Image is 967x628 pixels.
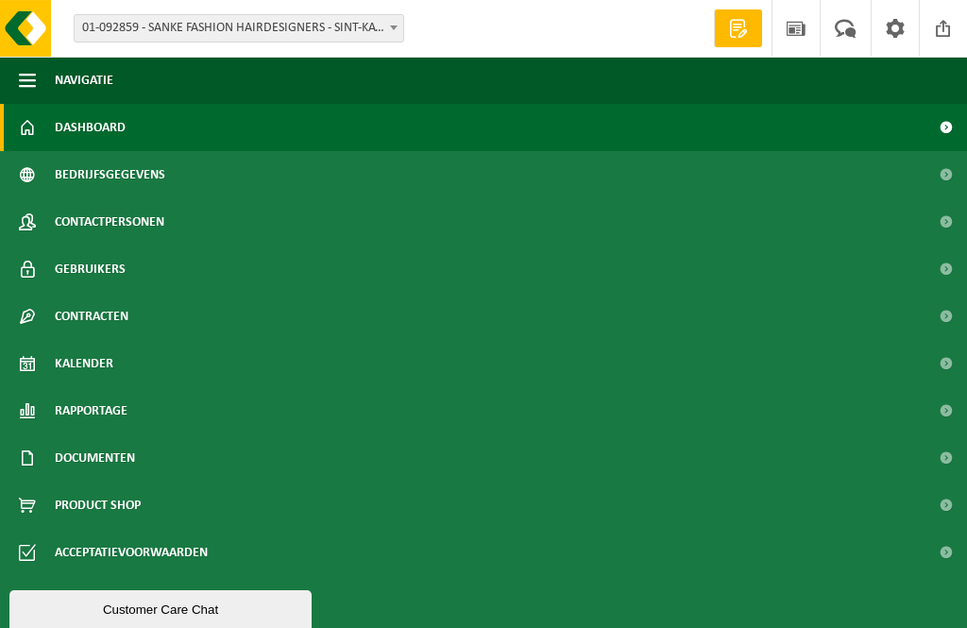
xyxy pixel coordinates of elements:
[55,434,135,482] span: Documenten
[74,14,404,42] span: 01-092859 - SANKE FASHION HAIRDESIGNERS - SINT-KATELIJNE-WAVER
[55,482,141,529] span: Product Shop
[55,293,128,340] span: Contracten
[55,104,126,151] span: Dashboard
[55,340,113,387] span: Kalender
[75,15,403,42] span: 01-092859 - SANKE FASHION HAIRDESIGNERS - SINT-KATELIJNE-WAVER
[55,529,208,576] span: Acceptatievoorwaarden
[55,151,165,198] span: Bedrijfsgegevens
[55,57,113,104] span: Navigatie
[55,246,126,293] span: Gebruikers
[55,387,127,434] span: Rapportage
[55,198,164,246] span: Contactpersonen
[9,586,315,628] iframe: chat widget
